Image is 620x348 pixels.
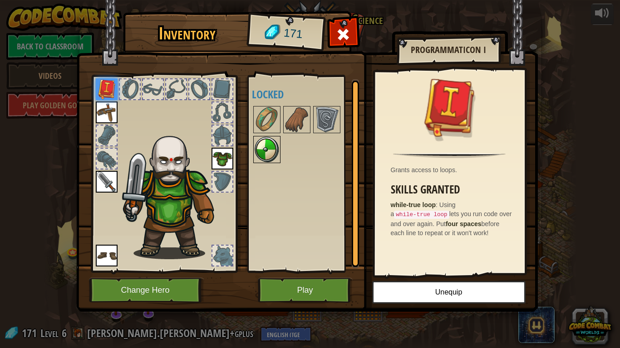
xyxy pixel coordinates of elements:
img: portrait.png [420,78,479,137]
h2: Programmaticon I [406,45,491,55]
h3: Skills Granted [391,184,513,196]
span: 171 [283,25,303,43]
img: portrait.png [254,137,280,162]
code: while-true loop [394,211,449,219]
strong: four spaces [446,220,482,227]
img: portrait.png [96,101,118,123]
img: portrait.png [254,107,280,132]
span: : [436,201,439,208]
img: portrait.png [96,78,118,100]
strong: while-true loop [391,201,436,208]
span: Using a lets you run code over and over again. Put before each line to repeat or it won't work! [391,201,512,237]
h1: Inventory [129,24,245,43]
button: Play [258,278,353,303]
div: Grants access to loops. [391,165,513,174]
img: portrait.png [284,107,310,132]
img: portrait.png [96,245,118,266]
h4: Locked [252,88,359,100]
img: goliath_hair.png [118,127,230,259]
img: portrait.png [212,148,233,169]
button: Change Hero [89,278,204,303]
img: portrait.png [96,171,118,193]
img: portrait.png [314,107,340,132]
button: Unequip [372,281,526,304]
img: hr.png [393,153,505,158]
